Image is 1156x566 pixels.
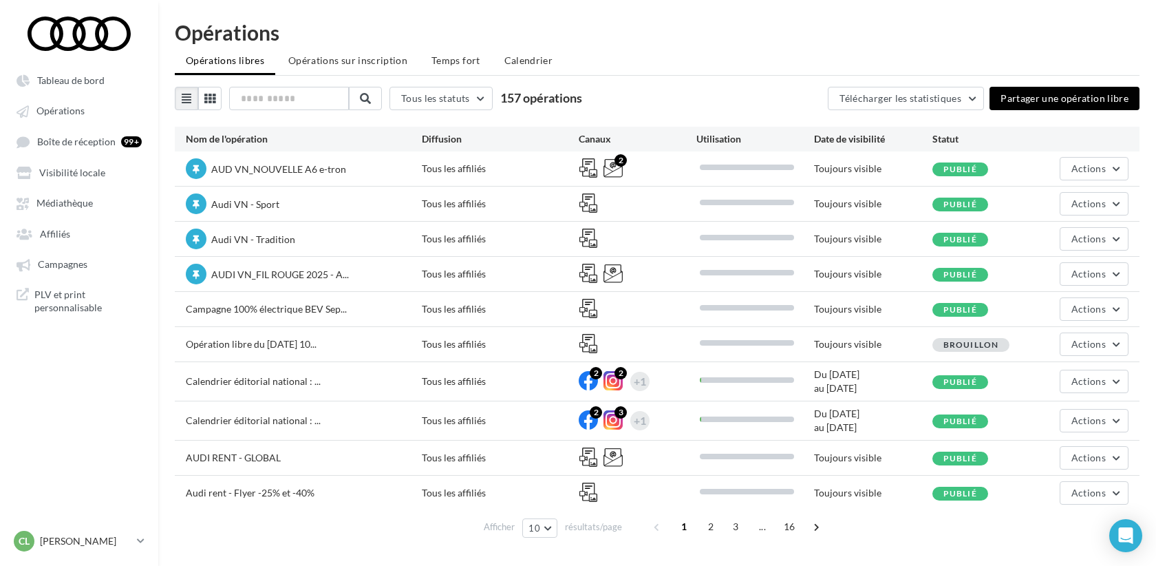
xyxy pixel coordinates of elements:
span: Publié [943,164,977,174]
div: Toujours visible [814,162,932,176]
a: Visibilité locale [8,160,150,185]
button: Actions [1060,157,1128,180]
span: Actions [1071,268,1106,280]
span: Affiliés [40,228,70,240]
div: Toujours visible [814,232,932,246]
span: Publié [943,304,977,315]
div: Toujours visible [814,337,932,351]
div: Tous les affiliés [422,267,579,281]
div: Tous les affiliés [422,162,579,176]
div: 2 [590,367,602,379]
span: Cl [19,534,30,548]
span: Audi rent - Flyer -25% et -40% [186,487,314,499]
div: 3 [614,406,627,419]
span: Publié [943,234,977,244]
div: Tous les affiliés [422,375,579,388]
div: Du [DATE] au [DATE] [814,368,932,395]
div: Toujours visible [814,197,932,211]
button: Télécharger les statistiques [828,87,984,110]
button: Actions [1060,409,1128,432]
span: 1 [673,516,695,538]
div: Tous les affiliés [422,302,579,316]
div: 2 [590,406,602,419]
span: Opérations sur inscription [288,54,407,66]
div: +1 [634,372,646,391]
span: Calendrier éditorial national : ... [186,375,321,387]
span: Publié [943,453,977,463]
div: Du [DATE] au [DATE] [814,407,932,434]
span: résultats/page [565,521,622,534]
span: Actions [1071,303,1106,315]
span: Opérations [36,105,85,117]
button: Actions [1060,262,1128,286]
a: Campagnes [8,251,150,276]
div: Statut [932,132,1050,146]
button: Actions [1060,333,1128,356]
div: Toujours visible [814,302,932,316]
button: Actions [1060,227,1128,251]
a: Tableau de bord [8,67,150,92]
a: Affiliés [8,221,150,246]
div: 2 [614,154,627,167]
div: Toujours visible [814,267,932,281]
span: Publié [943,269,977,280]
span: PLV et print personnalisable [34,288,142,315]
div: Tous les affiliés [422,232,579,246]
button: Actions [1060,192,1128,216]
div: Utilisation [696,132,814,146]
button: Actions [1060,481,1128,505]
span: Afficher [484,521,515,534]
span: Publié [943,488,977,499]
span: Calendrier [504,54,553,66]
span: Visibilité locale [39,167,105,178]
span: 2 [700,516,722,538]
div: Tous les affiliés [422,451,579,465]
span: Médiathèque [36,198,93,209]
button: Actions [1060,370,1128,393]
span: Tous les statuts [401,92,470,104]
span: 157 opérations [500,90,582,105]
span: Actions [1071,233,1106,244]
div: Diffusion [422,132,579,146]
button: Tous les statuts [389,87,493,110]
span: Actions [1071,163,1106,174]
button: Actions [1060,446,1128,470]
span: Actions [1071,452,1106,463]
div: Tous les affiliés [422,337,579,351]
span: Publié [943,416,977,426]
div: Toujours visible [814,486,932,500]
div: Opérations [175,22,1139,43]
span: AUD VN_NOUVELLE A6 e-tron [211,163,346,175]
div: Date de visibilité [814,132,932,146]
span: 16 [778,516,801,538]
a: Médiathèque [8,190,150,215]
span: ... [751,516,773,538]
span: Temps fort [431,54,480,66]
div: 99+ [121,136,142,147]
span: Audi VN - Sport [211,198,279,210]
span: Campagne 100% électrique BEV Sep... [186,303,347,315]
span: Publié [943,377,977,387]
div: Toujours visible [814,451,932,465]
span: Actions [1071,198,1106,209]
p: [PERSON_NAME] [40,534,131,548]
a: PLV et print personnalisable [8,282,150,320]
span: Audi VN - Tradition [211,233,295,245]
span: Tableau de bord [37,74,105,86]
span: Actions [1071,338,1106,350]
span: 10 [528,523,540,534]
a: Opérations [8,98,150,123]
div: 2 [614,367,627,379]
span: 3 [725,516,747,538]
span: Boîte de réception [37,136,116,147]
span: Actions [1071,487,1106,499]
span: AUDI RENT - GLOBAL [186,452,281,463]
button: Actions [1060,297,1128,321]
div: Open Intercom Messenger [1109,519,1142,552]
div: Tous les affiliés [422,414,579,428]
div: Canaux [579,132,696,146]
div: Tous les affiliés [422,197,579,211]
a: Boîte de réception 99+ [8,129,150,154]
span: Brouillon [943,339,999,350]
button: 10 [522,518,557,538]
